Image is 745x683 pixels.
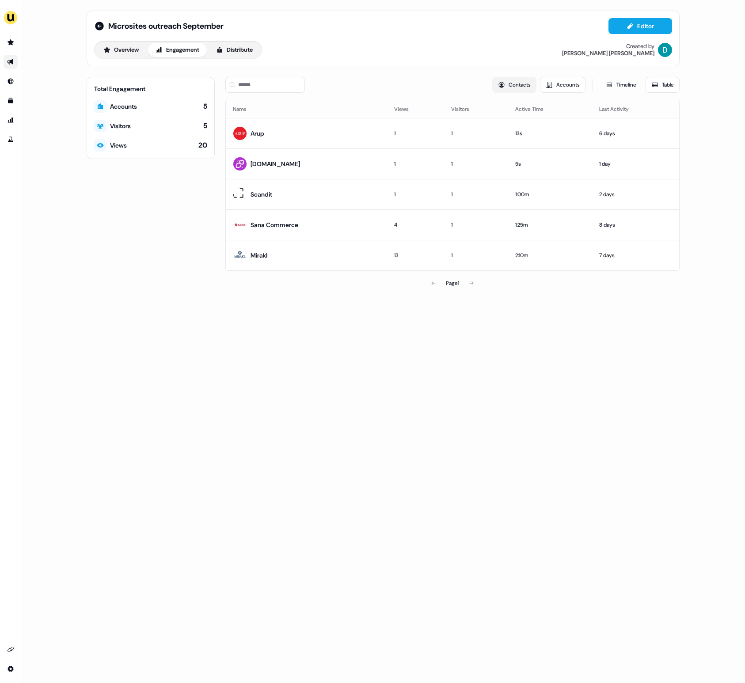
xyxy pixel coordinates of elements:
a: Go to outbound experience [4,55,18,69]
div: 20 [198,140,207,150]
button: Distribute [209,43,260,57]
button: Engagement [148,43,207,57]
div: Views [110,141,127,150]
div: 13 [394,251,437,260]
div: 1:00m [515,190,585,199]
button: Timeline [600,77,642,93]
div: 1 [394,129,437,138]
div: [DOMAIN_NAME] [251,159,300,168]
div: 5 [203,102,207,111]
a: Go to Inbound [4,74,18,88]
div: Scandit [251,190,272,199]
div: 5s [515,159,585,168]
a: Go to templates [4,94,18,108]
div: 2 days [599,190,672,199]
div: 6 days [599,129,672,138]
img: David [658,43,672,57]
div: Created by [626,43,654,50]
button: Table [646,77,680,93]
div: 1 [451,129,501,138]
div: Sana Commerce [251,220,298,229]
a: Go to attribution [4,113,18,127]
span: Microsites outreach September [108,21,224,31]
th: Views [387,100,444,118]
div: 5 [203,121,207,131]
th: Last Activity [592,100,679,118]
div: Accounts [110,102,137,111]
div: 1 [451,159,501,168]
div: 13s [515,129,585,138]
div: Arup [251,129,264,138]
div: 1 [394,159,437,168]
button: Contacts [492,77,536,93]
button: Accounts [540,77,585,93]
div: [PERSON_NAME] [PERSON_NAME] [562,50,654,57]
div: 1 day [599,159,672,168]
div: 8 days [599,220,672,229]
div: 1 [451,220,501,229]
a: Go to integrations [4,662,18,676]
div: 1 [451,190,501,199]
div: Page 1 [446,279,459,288]
button: Editor [608,18,672,34]
div: Total Engagement [94,84,207,93]
div: 1 [451,251,501,260]
div: Visitors [110,121,131,130]
a: Editor [608,23,672,32]
button: Overview [96,43,146,57]
a: Go to experiments [4,133,18,147]
div: 2:10m [515,251,585,260]
div: 7 days [599,251,672,260]
th: Visitors [444,100,508,118]
div: 1:25m [515,220,585,229]
th: Name [226,100,387,118]
div: 1 [394,190,437,199]
div: Mirakl [251,251,267,260]
a: Go to prospects [4,35,18,49]
th: Active Time [508,100,593,118]
a: Go to integrations [4,642,18,656]
div: 4 [394,220,437,229]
